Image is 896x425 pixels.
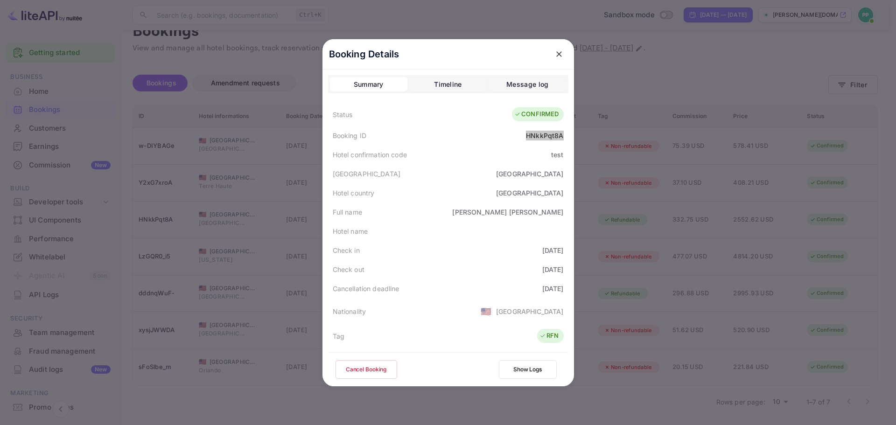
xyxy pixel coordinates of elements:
div: Hotel country [333,188,375,198]
div: [GEOGRAPHIC_DATA] [496,188,564,198]
button: close [551,46,567,63]
div: Booking ID [333,131,367,140]
div: Status [333,110,353,119]
span: United States [481,303,491,320]
button: Cancel Booking [336,360,397,379]
div: [GEOGRAPHIC_DATA] [333,169,401,179]
div: [DATE] [542,265,564,274]
div: CONFIRMED [514,110,559,119]
button: Timeline [409,77,487,92]
div: Full name [333,207,362,217]
div: [DATE] [542,245,564,255]
div: RFN [539,331,559,341]
div: [DATE] [542,284,564,293]
div: Cancellation deadline [333,284,399,293]
div: test [551,150,564,160]
div: [GEOGRAPHIC_DATA] [496,169,564,179]
div: Timeline [434,79,462,90]
div: HNkkPqt8A [526,131,563,140]
div: Check in [333,245,360,255]
div: [GEOGRAPHIC_DATA] [496,307,564,316]
div: Message log [506,79,548,90]
button: Show Logs [499,360,557,379]
div: Check out [333,265,364,274]
button: Summary [330,77,407,92]
div: [PERSON_NAME] [PERSON_NAME] [452,207,563,217]
div: Hotel confirmation code [333,150,407,160]
div: Tag [333,331,344,341]
div: Hotel name [333,226,368,236]
div: Nationality [333,307,366,316]
p: Booking Details [329,47,399,61]
div: Summary [354,79,384,90]
button: Message log [489,77,566,92]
